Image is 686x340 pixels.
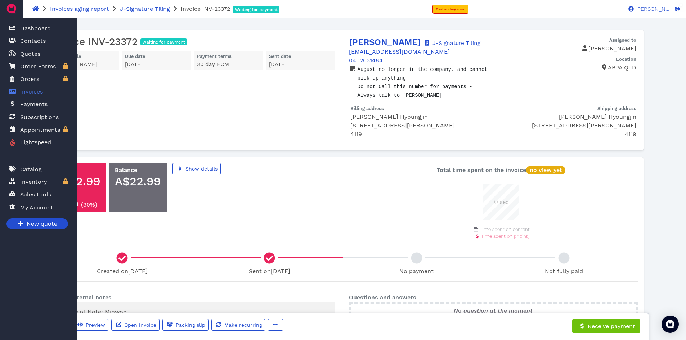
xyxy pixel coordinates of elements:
[197,60,260,69] div: 30 day EOM
[436,7,465,11] span: Trial ending soon
[50,5,109,12] a: Invoices aging report
[115,167,137,173] span: Balance
[85,322,105,328] span: Preview
[269,54,291,59] span: Sent date
[358,67,491,98] pre: August no longer in the company. and cannot pick up anything Do not Call this number for payments...
[634,6,670,12] span: [PERSON_NAME]
[437,167,565,173] span: Total time spent on the invoice
[111,319,160,331] a: Open invoice
[350,113,493,121] div: [PERSON_NAME] Hyoungjin
[6,3,17,14] img: QuoteM_icon_flat.png
[20,165,42,174] span: Catalog
[20,37,46,45] span: Contacts
[142,40,185,44] span: Waiting for payment
[6,84,68,99] a: Invoices
[6,135,68,150] a: Lightspeed
[6,162,68,177] a: Catalog
[662,316,679,333] div: Open Intercom Messenger
[181,5,230,12] span: Invoice INV-23372
[81,201,97,208] small: ( )
[97,268,148,275] span: Created on
[6,200,68,215] a: My Account
[54,174,100,188] span: A$22.99
[20,203,53,212] span: My Account
[17,138,51,147] span: Lightspeed
[349,37,421,47] a: [PERSON_NAME]
[493,44,636,53] p: [PERSON_NAME]
[350,121,493,130] p: [STREET_ADDRESS][PERSON_NAME]
[20,62,56,71] span: Order Forms
[115,174,161,188] span: A$22.99
[20,24,51,33] span: Dashboard
[481,234,529,239] span: Time spent on pricing
[120,5,170,12] a: J-Signature Tiling
[349,57,383,64] a: 0402031484
[609,37,636,43] span: Assigned to
[349,294,416,301] span: Questions and answers
[6,72,68,87] a: Orders
[350,130,493,139] p: 4119
[123,322,156,328] span: Open invoice
[26,219,57,228] span: New quote
[597,106,636,111] span: Shipping address
[20,178,47,186] span: Inventory
[10,51,13,55] tspan: $
[6,59,68,74] a: Order Forms
[125,54,145,59] span: Due date
[175,322,205,328] span: Packing slip
[499,130,636,139] p: 4119
[20,126,60,134] span: Appointments
[423,40,480,46] a: J-Signature Tiling
[587,323,635,330] span: Receive payment
[350,106,384,111] span: Billing address
[616,56,636,62] span: Location
[20,100,48,109] span: Payments
[6,122,68,137] a: Appointments
[6,174,68,189] a: Inventory
[20,50,40,58] span: Quotes
[57,294,112,301] span: Last internal notes
[20,87,43,96] span: Invoices
[184,166,218,172] span: Show details
[269,61,287,68] span: [DATE]
[493,63,636,72] p: ABPA QLD
[223,322,262,328] span: Make recurring
[6,110,68,124] a: Subscriptions
[50,36,138,48] span: Invoice INV-23372
[162,319,209,331] button: Packing slip
[625,5,670,12] a: [PERSON_NAME]
[480,227,530,232] span: Time spent on content
[211,319,265,331] button: Make recurring
[73,319,108,331] button: Preview
[6,218,68,229] a: New quote
[83,201,95,208] span: 30%
[6,46,68,61] a: Quotes
[271,268,290,275] span: [DATE]
[20,75,39,83] span: Orders
[399,268,434,275] span: No payment
[499,113,636,121] div: [PERSON_NAME] Hyoungjin
[6,21,68,36] a: Dashboard
[6,33,68,48] a: Contacts
[6,187,68,202] a: Sales tools
[530,167,562,173] span: no view yet
[572,319,640,334] button: Receive payment
[128,268,148,275] span: [DATE]
[197,54,232,59] span: Payment terms
[20,190,51,199] span: Sales tools
[6,97,68,112] a: Payments
[9,138,16,147] img: lightspeed_flame_logo.png
[349,48,450,55] a: [EMAIL_ADDRESS][DOMAIN_NAME]
[545,268,583,275] span: Not fully paid
[249,268,290,275] span: Sent on
[53,60,116,69] div: [PERSON_NAME]
[172,163,221,174] a: Show details
[235,8,278,12] span: Waiting for payment
[20,113,59,122] span: Subscriptions
[125,61,143,68] span: [DATE]
[499,121,636,130] p: [STREET_ADDRESS][PERSON_NAME]
[432,5,468,14] a: Trial ending soon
